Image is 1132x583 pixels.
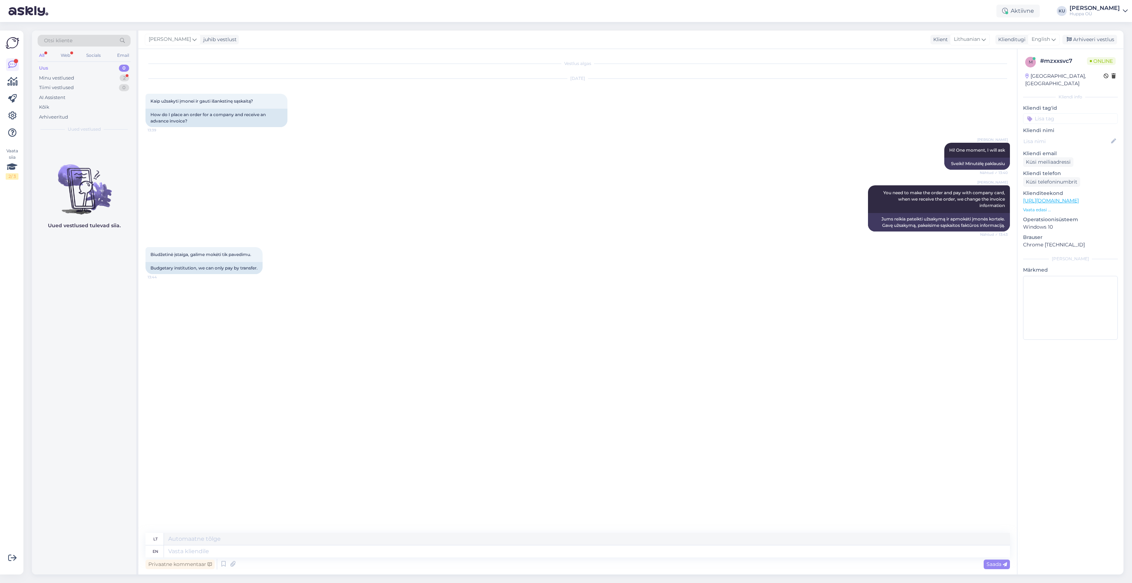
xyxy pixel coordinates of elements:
span: Nähtud ✓ 13:43 [980,232,1008,237]
div: 2 [120,75,129,82]
div: Sveiki! Minutėlę paklausiu [944,158,1010,170]
p: Brauser [1023,234,1118,241]
p: Märkmed [1023,266,1118,274]
span: You need to make the order and pay with company card, when we receive the order, we change the in... [883,190,1006,208]
div: 0 [119,65,129,72]
div: 2 / 3 [6,173,18,180]
span: Saada [987,561,1007,567]
div: Huppa OÜ [1070,11,1120,17]
p: Windows 10 [1023,223,1118,231]
div: [PERSON_NAME] [1070,5,1120,11]
div: Kliendi info [1023,94,1118,100]
img: No chats [32,152,136,216]
div: Kõik [39,104,49,111]
p: Chrome [TECHNICAL_ID] [1023,241,1118,249]
div: Vaata siia [6,148,18,180]
div: Minu vestlused [39,75,74,82]
div: All [38,51,46,60]
div: Aktiivne [996,5,1040,17]
span: Uued vestlused [68,126,101,132]
div: Web [59,51,72,60]
span: 13:39 [148,127,174,133]
div: Privaatne kommentaar [145,560,215,569]
span: Online [1087,57,1116,65]
div: Vestlus algas [145,60,1010,67]
p: Klienditeekond [1023,190,1118,197]
span: Kaip užsakyti įmonei ir gauti išankstinę sąskaitą? [150,98,253,104]
a: [PERSON_NAME]Huppa OÜ [1070,5,1128,17]
div: How do I place an order for a company and receive an advance invoice? [145,109,287,127]
p: Operatsioonisüsteem [1023,216,1118,223]
span: Biudžetinė įstaiga, galime mokėti tik pavedimu. [150,252,251,257]
span: Otsi kliente [44,37,72,44]
div: Küsi meiliaadressi [1023,157,1073,167]
span: [PERSON_NAME] [977,180,1008,185]
div: KU [1057,6,1067,16]
div: juhib vestlust [200,36,237,43]
input: Lisa nimi [1023,137,1110,145]
p: Uued vestlused tulevad siia. [48,222,121,229]
div: Uus [39,65,48,72]
div: Jums reikia pateikti užsakymą ir apmokėti įmonės kortele. Gavę užsakymą, pakeisime sąskaitos fakt... [868,213,1010,231]
p: Vaata edasi ... [1023,207,1118,213]
div: [GEOGRAPHIC_DATA], [GEOGRAPHIC_DATA] [1025,72,1104,87]
a: [URL][DOMAIN_NAME] [1023,197,1079,204]
div: en [153,545,158,557]
span: Hi! One moment, I will ask [949,147,1005,153]
div: AI Assistent [39,94,65,101]
div: Tiimi vestlused [39,84,74,91]
input: Lisa tag [1023,113,1118,124]
span: [PERSON_NAME] [977,137,1008,142]
span: English [1032,36,1050,43]
span: Nähtud ✓ 13:40 [980,170,1008,175]
div: Email [116,51,131,60]
span: Lithuanian [954,36,980,43]
div: lt [153,533,158,545]
p: Kliendi telefon [1023,170,1118,177]
div: Budgetary institution, we can only pay by transfer. [145,262,263,274]
div: Klient [930,36,948,43]
img: Askly Logo [6,36,19,50]
p: Kliendi tag'id [1023,104,1118,112]
div: Klienditugi [995,36,1026,43]
div: Socials [85,51,102,60]
p: Kliendi nimi [1023,127,1118,134]
div: Arhiveeritud [39,114,68,121]
div: [PERSON_NAME] [1023,256,1118,262]
div: Arhiveeri vestlus [1062,35,1117,44]
div: 0 [119,84,129,91]
span: m [1029,59,1033,65]
span: [PERSON_NAME] [149,36,191,43]
div: Küsi telefoninumbrit [1023,177,1080,187]
span: 13:44 [148,274,174,280]
div: # mzxxsvc7 [1040,57,1087,65]
div: [DATE] [145,75,1010,82]
p: Kliendi email [1023,150,1118,157]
